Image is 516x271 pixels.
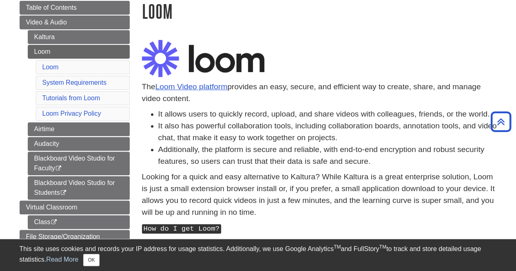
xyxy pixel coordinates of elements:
span: Virtual Classroom [26,204,78,211]
h1: Loom [142,1,497,22]
a: Loom [28,45,130,59]
i: This link opens in a new window [55,166,62,171]
i: This link opens in a new window [60,190,67,196]
a: Table of Contents [20,1,130,15]
sup: TM [334,244,341,250]
a: System Requirements [42,79,106,86]
a: Read More [46,256,78,263]
li: Additionally, the platform is secure and reliable, with end-to-end encryption and robust security... [158,144,497,167]
a: Blackboard Video Studio for Students [28,176,130,200]
kbd: How do I get Loom? [142,224,221,234]
a: Audacity [28,137,130,151]
li: It allows users to quickly record, upload, and share videos with colleagues, friends, or the world. [158,108,497,120]
a: Back to Top [488,116,514,127]
i: This link opens in a new window [51,220,58,225]
a: Kaltura [28,30,130,44]
a: Airtime [28,122,130,136]
div: This site uses cookies and records your IP address for usage statistics. Additionally, we use Goo... [20,244,497,266]
a: Loom Privacy Policy [42,110,101,117]
p: The provides an easy, secure, and efficient way to create, share, and manage video content. [142,81,497,105]
sup: TM [379,244,386,250]
a: Loom Video platform [155,82,228,91]
span: File Storage/Organization [26,233,100,240]
p: Click for . [158,238,497,250]
a: Video & Audio [20,15,130,29]
p: Looking for a quick and easy alternative to Kaltura? While Kaltura is a great enterprise solution... [142,171,497,218]
a: Class [28,215,130,229]
img: loom logo [142,40,264,77]
a: File Storage/Organization [20,230,130,244]
li: It also has powerful collaboration tools, including collaboration boards, annotation tools, and v... [158,120,497,144]
a: Tutorials from Loom [42,95,100,101]
span: Table of Contents [26,4,77,11]
span: Video & Audio [26,19,67,26]
button: Close [83,254,99,266]
a: Blackboard Video Studio for Faculty [28,152,130,175]
a: Loom [42,64,59,71]
a: Virtual Classroom [20,200,130,214]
